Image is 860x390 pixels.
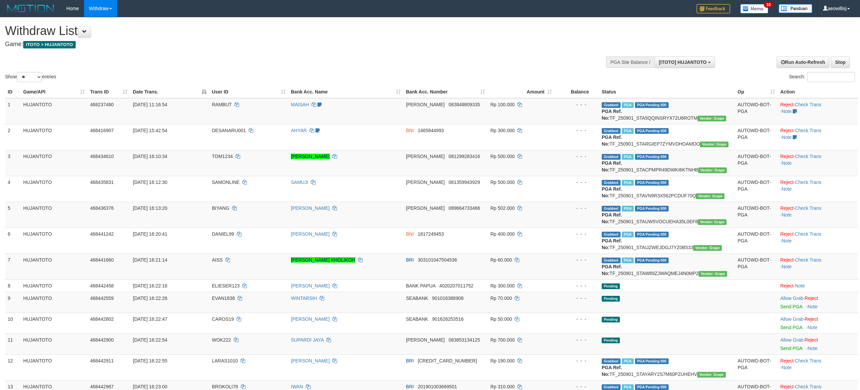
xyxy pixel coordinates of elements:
[602,180,621,186] span: Grabbed
[735,124,778,150] td: AUTOWD-BOT-PGA
[778,292,858,313] td: ·
[490,384,515,389] span: Rp 310.000
[778,124,858,150] td: · ·
[21,313,87,334] td: HUJANTOTO
[212,128,246,133] span: DESANARU001
[780,346,802,351] a: Send PGA
[557,357,596,364] div: - - -
[599,176,735,202] td: TF_250901_STAVN9R3X562PCDUF70Q
[557,257,596,263] div: - - -
[778,176,858,202] td: · ·
[557,231,596,237] div: - - -
[133,257,167,263] span: [DATE] 16:21:14
[555,86,599,98] th: Balance
[212,102,232,107] span: RAMBUT
[5,334,21,354] td: 11
[780,205,794,211] a: Reject
[90,102,114,107] span: 468237480
[21,292,87,313] td: HUJANTOTO
[406,358,414,363] span: BRI
[696,193,724,199] span: Vendor URL: https://settle31.1velocity.biz
[87,86,130,98] th: Trans ID: activate to sort column ascending
[406,231,414,237] span: BNI
[90,283,114,288] span: 468442458
[780,296,805,301] span: ·
[622,258,634,263] span: Marked by aeokris
[778,279,858,292] td: ·
[133,358,167,363] span: [DATE] 16:22:55
[432,296,463,301] span: Copy 901016388908 to clipboard
[780,337,805,343] span: ·
[418,257,457,263] span: Copy 303101047504536 to clipboard
[212,283,240,288] span: ELIESER123
[133,384,167,389] span: [DATE] 16:23:00
[602,365,622,377] b: PGA Ref. No:
[5,3,56,13] img: MOTION_logo.png
[805,337,818,343] a: Reject
[599,228,735,253] td: TF_250901_STAIJZWEJDGJ7YZ0B533
[5,313,21,334] td: 10
[133,283,167,288] span: [DATE] 16:22:16
[291,296,317,301] a: WINTARSIH
[490,231,515,237] span: Rp 400.000
[700,142,728,147] span: Vendor URL: https://settle31.1velocity.biz
[782,365,792,370] a: Note
[698,167,727,173] span: Vendor URL: https://settle31.1velocity.biz
[795,231,822,237] a: Check Trans
[602,212,622,224] b: PGA Ref. No:
[21,150,87,176] td: HUJANTOTO
[782,212,792,218] a: Note
[212,296,235,301] span: EVAN1838
[21,253,87,279] td: HUJANTOTO
[635,102,669,108] span: PGA Pending
[780,257,794,263] a: Reject
[5,72,56,82] label: Show entries
[212,231,234,237] span: DANIEL99
[21,202,87,228] td: HUJANTOTO
[740,4,769,13] img: Button%20Memo.svg
[90,180,114,185] span: 468435831
[449,205,480,211] span: Copy 089664733466 to clipboard
[21,279,87,292] td: HUJANTOTO
[21,176,87,202] td: HUJANTOTO
[698,219,726,225] span: Vendor URL: https://settle31.1velocity.biz
[780,325,802,330] a: Send PGA
[406,128,414,133] span: BNI
[699,271,727,277] span: Vendor URL: https://settle31.1velocity.biz
[795,102,822,107] a: Check Trans
[406,180,445,185] span: [PERSON_NAME]
[602,238,622,250] b: PGA Ref. No:
[805,316,818,322] a: Reject
[5,354,21,380] td: 12
[291,358,330,363] a: [PERSON_NAME]
[780,283,794,288] a: Reject
[778,202,858,228] td: · ·
[291,337,324,343] a: SUPARDI JAYA
[490,358,515,363] span: Rp 190.000
[403,86,488,98] th: Bank Acc. Number: activate to sort column ascending
[795,180,822,185] a: Check Trans
[557,337,596,343] div: - - -
[5,292,21,313] td: 9
[291,128,307,133] a: AHYAR
[599,150,735,176] td: TF_250901_STACPMPR49DWKI6KTNHB
[90,316,114,322] span: 468442802
[602,317,620,322] span: Pending
[697,372,726,378] span: Vendor URL: https://settle31.1velocity.biz
[418,358,477,363] span: Copy 580501035402531 to clipboard
[490,205,515,211] span: Rp 502.000
[490,180,515,185] span: Rp 500.000
[780,384,794,389] a: Reject
[449,180,480,185] span: Copy 081359943929 to clipboard
[735,150,778,176] td: AUTOWD-BOT-PGA
[599,86,735,98] th: Status
[490,102,515,107] span: Rp 100.000
[780,102,794,107] a: Reject
[782,134,792,140] a: Note
[5,86,21,98] th: ID
[735,86,778,98] th: Op: activate to sort column ascending
[291,257,355,263] a: [PERSON_NAME] KHOLIKOH
[795,154,822,159] a: Check Trans
[782,186,792,192] a: Note
[778,334,858,354] td: ·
